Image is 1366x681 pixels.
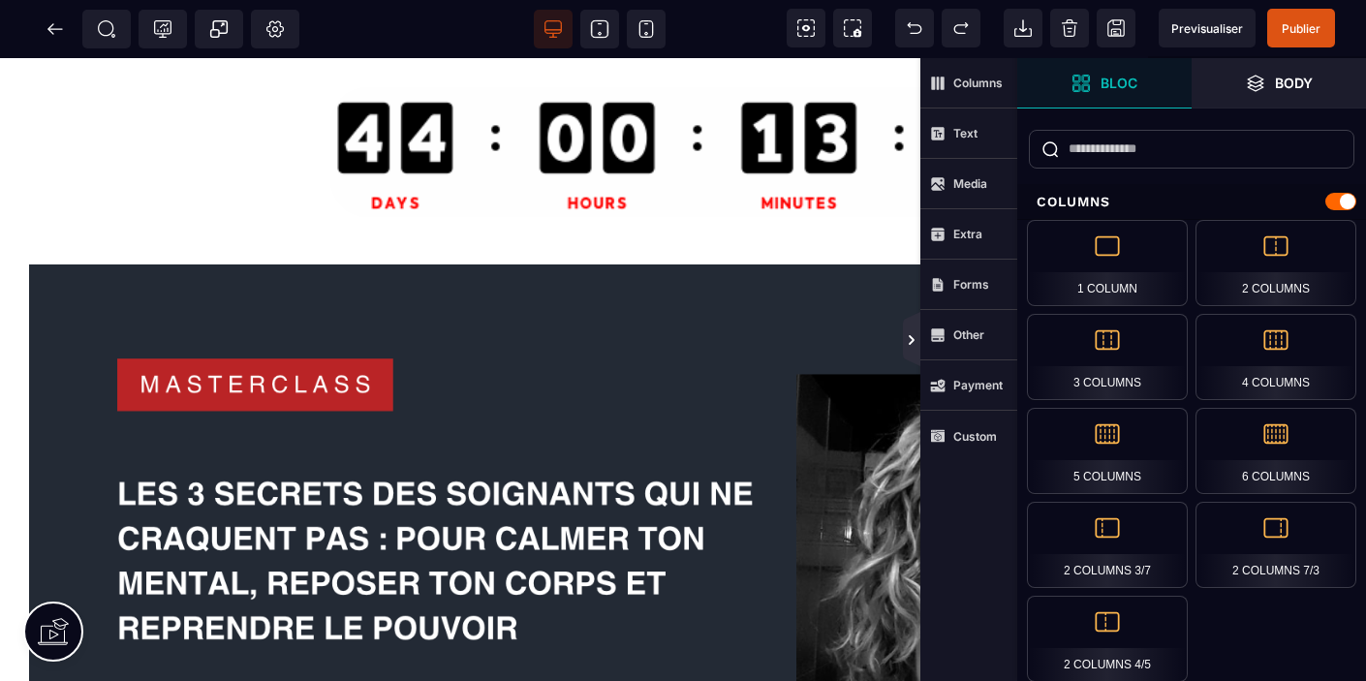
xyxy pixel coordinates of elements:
div: 1 Column [1027,220,1188,306]
strong: Extra [953,227,982,241]
strong: Body [1275,76,1313,90]
span: SEO [97,19,116,39]
div: 2 Columns 3/7 [1027,502,1188,588]
div: 2 Columns [1195,220,1356,306]
strong: Custom [953,429,997,444]
span: Open Layer Manager [1192,58,1366,108]
span: Open Blocks [1017,58,1192,108]
strong: Text [953,126,978,140]
span: Preview [1159,9,1256,47]
div: 4 Columns [1195,314,1356,400]
strong: Forms [953,277,989,292]
span: View components [787,9,825,47]
span: Setting Body [265,19,285,39]
div: 5 Columns [1027,408,1188,494]
div: 3 Columns [1027,314,1188,400]
strong: Other [953,327,984,342]
strong: Columns [953,76,1003,90]
div: Columns [1017,184,1366,220]
img: j1gf [330,29,1066,159]
span: Tracking [153,19,172,39]
span: Previsualiser [1171,21,1243,36]
div: 2 Columns 7/3 [1195,502,1356,588]
strong: Media [953,176,987,191]
div: 6 Columns [1195,408,1356,494]
span: Popup [209,19,229,39]
strong: Payment [953,378,1003,392]
span: Screenshot [833,9,872,47]
span: Publier [1282,21,1320,36]
strong: Bloc [1101,76,1137,90]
